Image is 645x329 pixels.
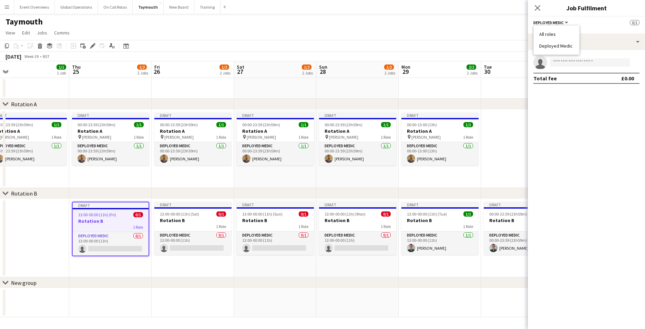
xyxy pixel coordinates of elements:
[539,31,574,37] li: All roles
[237,64,244,70] span: Sat
[23,54,40,59] span: Week 39
[72,202,149,256] app-job-card: Draft13:00-00:00 (11h) (Fri)0/1Rotation B1 RoleDeployed Medic0/113:00-00:00 (11h)
[329,134,358,140] span: [PERSON_NAME]
[133,0,164,14] button: Taymouth
[483,68,492,76] span: 30
[401,202,479,255] app-job-card: Draft13:00-00:00 (11h) (Tue)1/1Rotation B1 RoleDeployed Medic1/113:00-00:00 (11h)[PERSON_NAME]
[133,212,143,217] span: 0/1
[302,64,311,70] span: 1/2
[381,134,391,140] span: 1 Role
[484,202,561,255] app-job-card: Draft00:00-23:59 (23h59m)1/1Rotation B1 RoleDeployed Medic1/100:00-23:59 (23h59m)[PERSON_NAME]
[237,202,314,207] div: Draft
[153,68,160,76] span: 26
[533,75,557,82] div: Total fee
[319,112,396,118] div: Draft
[319,202,396,255] app-job-card: Draft13:00-00:00 (11h) (Mon)0/1Rotation B1 RoleDeployed Medic0/113:00-00:00 (11h)
[325,122,362,127] span: 00:00-23:59 (23h59m)
[381,211,391,217] span: 0/1
[154,64,160,70] span: Fri
[154,231,232,255] app-card-role: Deployed Medic0/113:00-00:00 (11h)
[237,217,314,223] h3: Rotation B
[72,64,81,70] span: Thu
[137,70,148,76] div: 2 Jobs
[43,54,50,59] div: BST
[247,134,276,140] span: [PERSON_NAME]
[299,211,308,217] span: 0/1
[533,20,564,25] span: Deployed Medic
[52,122,61,127] span: 1/1
[299,122,308,127] span: 1/1
[37,30,47,36] span: Jobs
[6,17,43,27] h1: Taymouth
[78,212,116,217] span: 13:00-00:00 (11h) (Fri)
[3,28,18,37] a: View
[484,202,561,207] div: Draft
[82,134,111,140] span: [PERSON_NAME]
[154,128,232,134] h3: Rotation A
[72,142,149,166] app-card-role: Deployed Medic1/100:00-23:59 (23h59m)[PERSON_NAME]
[73,218,149,224] h3: Rotation B
[98,0,133,14] button: On Call Rotas
[401,112,479,118] div: Draft
[219,64,229,70] span: 1/2
[463,122,473,127] span: 1/1
[134,122,144,127] span: 1/1
[11,101,37,108] div: Rotation A
[237,112,314,118] div: Draft
[133,225,143,230] span: 1 Role
[160,211,199,217] span: 13:00-00:00 (11h) (Sat)
[298,134,308,140] span: 1 Role
[72,112,149,118] div: Draft
[78,122,115,127] span: 00:00-23:59 (23h59m)
[242,122,280,127] span: 00:00-23:59 (23h59m)
[154,202,232,207] div: Draft
[528,33,645,50] div: Confirmed
[137,64,147,70] span: 1/2
[14,0,55,14] button: Event Overviews
[411,134,441,140] span: [PERSON_NAME]
[72,112,149,166] app-job-card: Draft00:00-23:59 (23h59m)1/1Rotation A [PERSON_NAME]1 RoleDeployed Medic1/100:00-23:59 (23h59m)[P...
[73,202,149,208] div: Draft
[467,70,478,76] div: 2 Jobs
[385,70,395,76] div: 2 Jobs
[154,112,232,118] div: Draft
[216,211,226,217] span: 0/1
[621,75,634,82] div: £0.00
[484,217,561,223] h3: Rotation B
[319,202,396,207] div: Draft
[463,224,473,229] span: 1 Role
[160,122,198,127] span: 00:00-23:59 (23h59m)
[528,3,645,12] h3: Job Fulfilment
[73,232,149,256] app-card-role: Deployed Medic0/113:00-00:00 (11h)
[319,217,396,223] h3: Rotation B
[216,134,226,140] span: 1 Role
[154,202,232,255] div: Draft13:00-00:00 (11h) (Sat)0/1Rotation B1 RoleDeployed Medic0/113:00-00:00 (11h)
[154,112,232,166] div: Draft00:00-23:59 (23h59m)1/1Rotation A [PERSON_NAME]1 RoleDeployed Medic1/100:00-23:59 (23h59m)[P...
[154,142,232,166] app-card-role: Deployed Medic1/100:00-23:59 (23h59m)[PERSON_NAME]
[384,64,394,70] span: 1/2
[381,122,391,127] span: 1/1
[401,128,479,134] h3: Rotation A
[381,224,391,229] span: 1 Role
[401,202,479,207] div: Draft
[220,70,231,76] div: 2 Jobs
[484,231,561,255] app-card-role: Deployed Medic1/100:00-23:59 (23h59m)[PERSON_NAME]
[237,202,314,255] div: Draft13:00-00:00 (11h) (Sun)0/1Rotation B1 RoleDeployed Medic0/113:00-00:00 (11h)
[55,0,98,14] button: Global Operations
[216,224,226,229] span: 1 Role
[484,64,492,70] span: Tue
[302,70,313,76] div: 2 Jobs
[630,20,639,25] span: 0/1
[319,142,396,166] app-card-role: Deployed Medic1/100:00-23:59 (23h59m)[PERSON_NAME]
[319,112,396,166] app-job-card: Draft00:00-23:59 (23h59m)1/1Rotation A [PERSON_NAME]1 RoleDeployed Medic1/100:00-23:59 (23h59m)[P...
[237,128,314,134] h3: Rotation A
[154,217,232,223] h3: Rotation B
[463,134,473,140] span: 1 Role
[57,64,66,70] span: 1/1
[463,211,473,217] span: 1/1
[533,26,639,31] div: 13:00-00:00 (11h) (Fri)
[298,224,308,229] span: 1 Role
